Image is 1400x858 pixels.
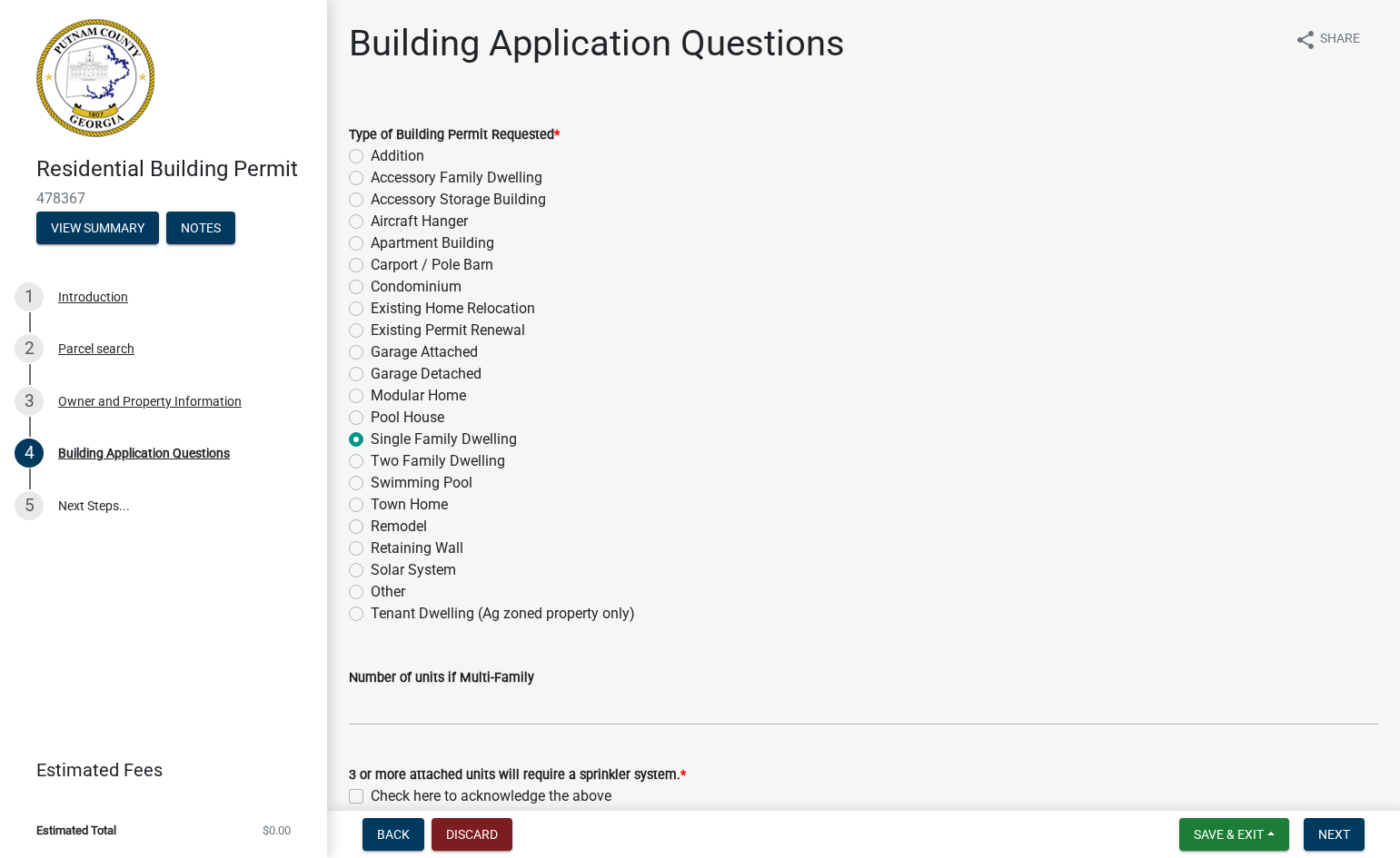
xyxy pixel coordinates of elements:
button: Next [1304,818,1365,851]
div: 2 [15,334,44,363]
label: Existing Home Relocation [371,298,535,320]
label: Garage Detached [371,363,482,385]
label: Addition [371,145,424,167]
wm-modal-confirm: Notes [166,222,235,236]
button: Notes [166,212,235,244]
div: Parcel search [58,342,134,355]
label: Check here to acknowledge the above [371,785,611,807]
label: Type of Building Permit Requested [349,129,560,142]
label: Existing Permit Renewal [371,320,525,341]
span: Next [1318,827,1350,842]
div: 1 [15,282,44,311]
label: Apartment Building [371,232,494,254]
label: Town Home [371,494,448,516]
label: Accessory Family Dwelling [371,167,542,189]
div: 4 [15,439,44,468]
label: Modular Home [371,385,466,407]
label: Aircraft Hanger [371,211,468,232]
span: Share [1320,29,1360,51]
label: Pool House [371,407,444,429]
label: Remodel [371,516,427,537]
div: 5 [15,491,44,520]
span: Save & Exit [1194,827,1264,842]
a: Estimated Fees [15,752,298,788]
label: Swimming Pool [371,472,472,494]
label: Garage Attached [371,341,478,363]
h1: Building Application Questions [349,22,845,65]
button: shareShare [1280,22,1375,57]
label: Solar System [371,559,456,581]
button: Back [362,818,424,851]
span: Estimated Total [36,824,116,836]
button: Discard [432,818,512,851]
h4: Residential Building Permit [36,156,313,182]
label: Tenant Dwelling (Ag zoned property only) [371,603,635,625]
button: View Summary [36,212,159,244]
i: share [1295,29,1316,51]
div: Introduction [58,291,128,303]
span: 478367 [36,190,291,207]
wm-modal-confirm: Summary [36,222,159,236]
button: Save & Exit [1179,818,1289,851]
label: Retaining Wall [371,537,463,559]
label: Other [371,581,405,603]
label: Number of units if Multi-Family [349,672,534,685]
span: Back [377,827,410,842]
label: Two Family Dwelling [371,450,505,472]
label: Condominium [371,276,462,298]
div: Owner and Property Information [58,395,242,408]
label: Carport / Pole Barn [371,254,493,276]
img: Putnam County, Georgia [36,19,154,137]
div: Building Application Questions [58,447,230,459]
label: 3 or more attached units will require a sprinkler system. [349,769,686,782]
div: 3 [15,387,44,416]
label: Accessory Storage Building [371,189,546,211]
span: $0.00 [263,824,291,836]
label: Single Family Dwelling [371,429,517,450]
